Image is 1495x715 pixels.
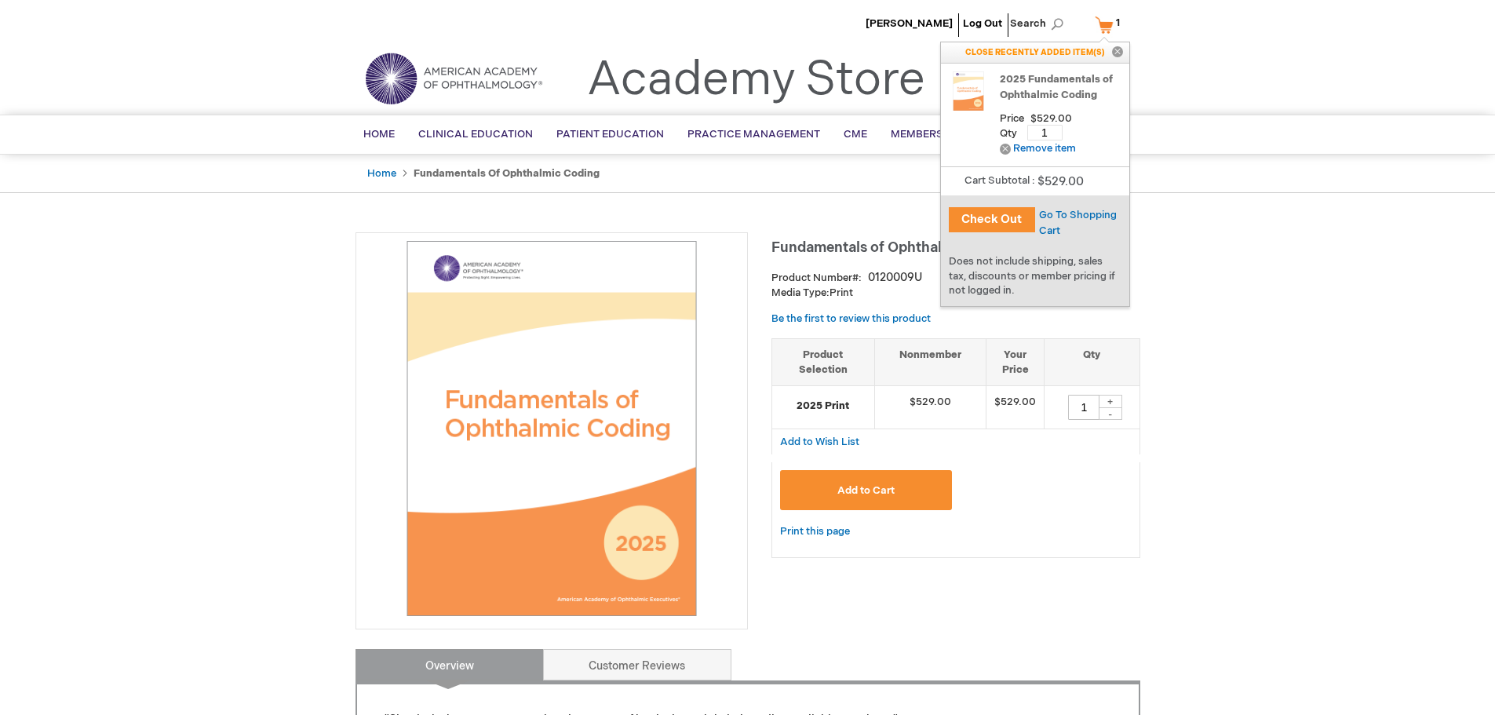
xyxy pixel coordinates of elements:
[1000,143,1076,155] a: Remove item
[556,128,664,140] span: Patient Education
[356,649,544,680] a: Overview
[941,42,1129,63] p: CLOSE RECENTLY ADDED ITEM(S)
[780,435,859,448] a: Add to Wish List
[1039,209,1117,237] a: Go To Shopping Cart
[949,207,1035,232] button: Check Out
[949,71,988,111] img: 2025 Fundamentals of Ophthalmic Coding
[941,246,1129,306] div: Does not include shipping, sales tax, discounts or member pricing if not logged in.
[986,386,1045,429] td: $529.00
[771,239,1019,256] span: Fundamentals of Ophthalmic Coding
[1045,338,1139,385] th: Qty
[1099,395,1122,408] div: +
[1030,109,1084,129] span: Price
[543,649,731,680] a: Customer Reviews
[772,338,875,385] th: Product Selection
[418,128,533,140] span: Clinical Education
[414,167,600,180] strong: Fundamentals of Ophthalmic Coding
[986,338,1045,385] th: Your Price
[1092,11,1130,38] a: 1
[1010,8,1070,39] span: Search
[1030,113,1072,125] span: $529.00
[1068,395,1099,420] input: Qty
[874,386,986,429] td: $529.00
[1116,16,1120,29] span: 1
[1000,113,1024,125] span: Price
[587,52,925,108] a: Academy Store
[771,312,931,325] a: Be the first to review this product
[949,71,988,123] a: 2025 Fundamentals of Ophthalmic Coding
[844,128,867,140] span: CME
[367,167,396,180] a: Home
[364,241,739,616] img: Fundamentals of Ophthalmic Coding
[687,128,820,140] span: Practice Management
[963,17,1002,30] a: Log Out
[780,522,850,542] a: Print this page
[780,399,866,414] strong: 2025 Print
[866,17,953,30] a: [PERSON_NAME]
[1035,174,1084,189] span: $529.00
[874,338,986,385] th: Nonmember
[1000,127,1017,140] span: Qty
[868,270,922,286] div: 0120009U
[837,484,895,497] span: Add to Cart
[771,272,862,284] strong: Product Number
[780,436,859,448] span: Add to Wish List
[771,286,830,299] strong: Media Type:
[363,128,395,140] span: Home
[891,128,961,140] span: Membership
[1000,71,1121,103] a: 2025 Fundamentals of Ophthalmic Coding
[1099,407,1122,420] div: -
[780,470,953,510] button: Add to Cart
[964,174,1030,187] span: Cart Subtotal
[1027,125,1063,140] input: Qty
[771,286,1140,301] p: Print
